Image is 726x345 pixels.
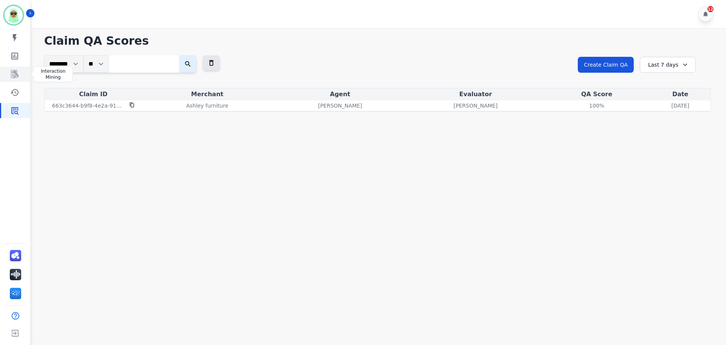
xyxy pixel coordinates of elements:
div: Date [652,90,709,99]
div: Merchant [144,90,271,99]
div: Last 7 days [640,57,696,73]
div: 100% [580,102,614,109]
p: 663c3644-b9f8-4e2a-9184-fd0b78a6c941 [52,102,125,109]
button: Create Claim QA [578,57,634,73]
p: Ashley furniture [186,102,228,109]
div: 12 [707,6,714,12]
img: Bordered avatar [5,6,23,24]
div: Evaluator [410,90,542,99]
h1: Claim QA Scores [44,34,711,48]
p: [PERSON_NAME] [318,102,362,109]
p: [DATE] [672,102,689,109]
div: QA Score [545,90,649,99]
div: Claim ID [46,90,141,99]
p: [PERSON_NAME] [454,102,498,109]
div: Agent [274,90,406,99]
